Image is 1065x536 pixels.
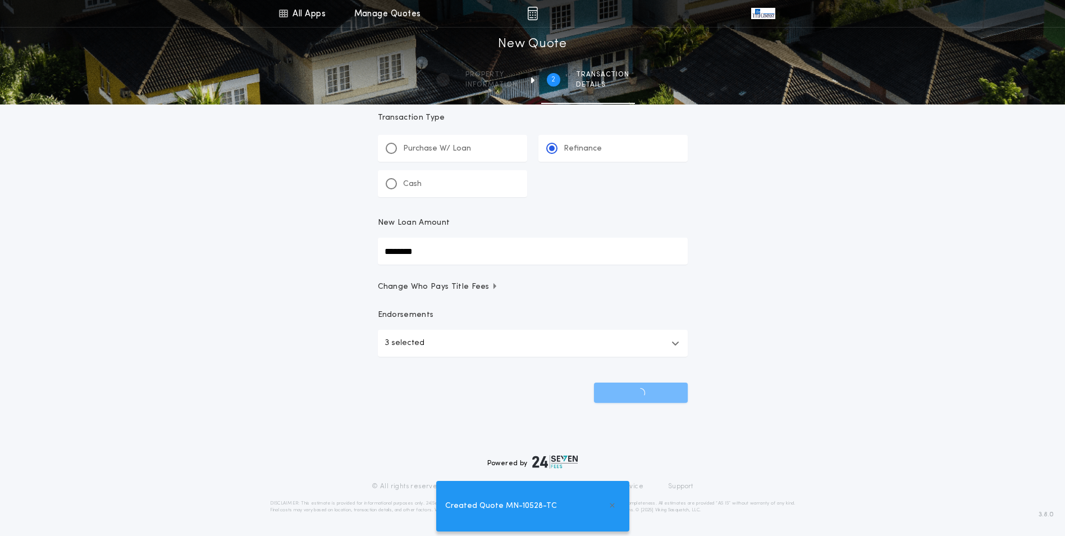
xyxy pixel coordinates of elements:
[378,238,688,265] input: New Loan Amount
[378,330,688,357] button: 3 selected
[498,35,566,53] h1: New Quote
[751,8,775,19] img: vs-icon
[378,281,499,293] span: Change Who Pays Title Fees
[564,143,602,155] p: Refinance
[532,455,578,469] img: logo
[465,70,518,79] span: Property
[465,80,518,89] span: information
[403,143,471,155] p: Purchase W/ Loan
[576,70,629,79] span: Transaction
[378,310,688,321] p: Endorsements
[445,500,557,512] span: Created Quote MN-10528-TC
[378,281,688,293] button: Change Who Pays Title Fees
[487,455,578,469] div: Powered by
[378,112,688,124] p: Transaction Type
[378,217,450,229] p: New Loan Amount
[403,179,422,190] p: Cash
[551,75,555,84] h2: 2
[527,7,538,20] img: img
[385,337,424,350] p: 3 selected
[576,80,629,89] span: details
